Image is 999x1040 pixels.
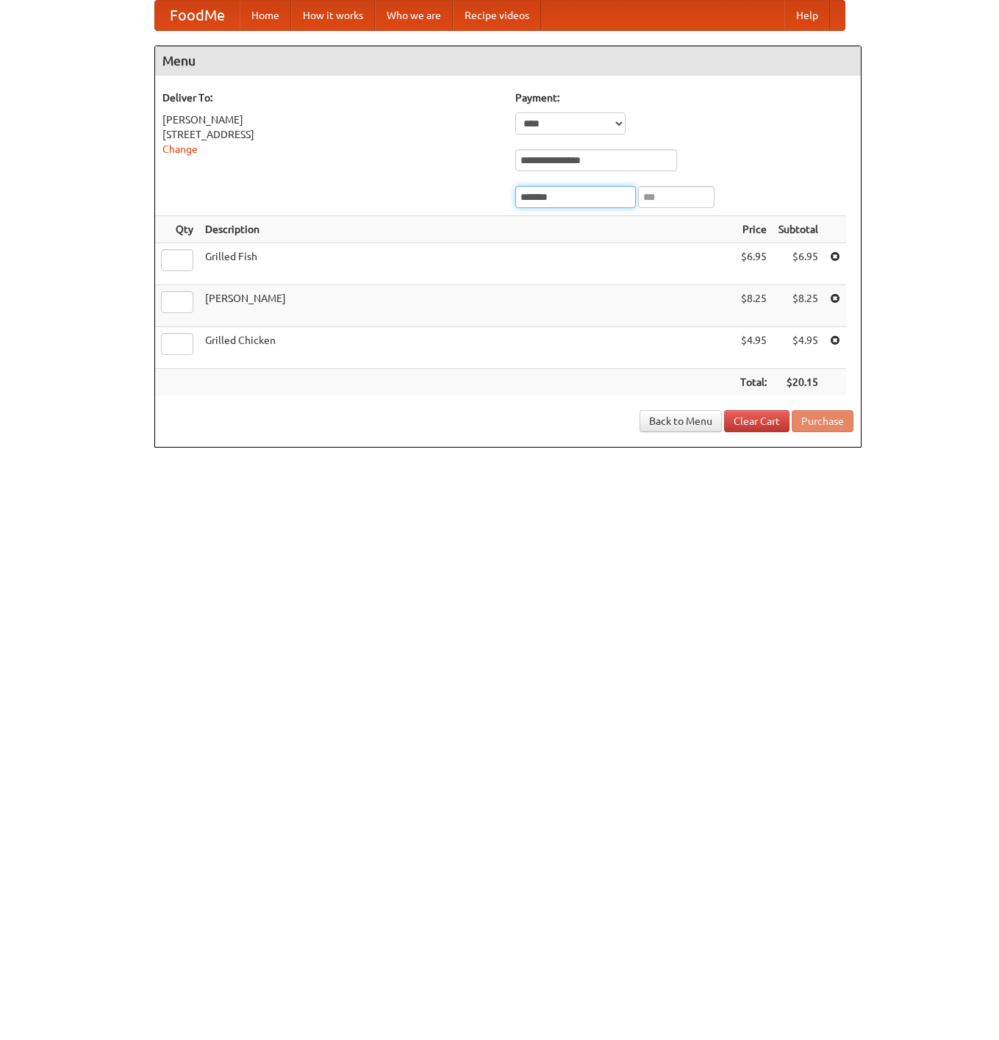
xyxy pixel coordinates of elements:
[291,1,375,30] a: How it works
[734,285,773,327] td: $8.25
[162,112,501,127] div: [PERSON_NAME]
[784,1,830,30] a: Help
[162,127,501,142] div: [STREET_ADDRESS]
[734,369,773,396] th: Total:
[773,243,824,285] td: $6.95
[773,285,824,327] td: $8.25
[724,410,789,432] a: Clear Cart
[155,1,240,30] a: FoodMe
[773,327,824,369] td: $4.95
[773,369,824,396] th: $20.15
[375,1,453,30] a: Who we are
[734,216,773,243] th: Price
[162,90,501,105] h5: Deliver To:
[734,327,773,369] td: $4.95
[240,1,291,30] a: Home
[734,243,773,285] td: $6.95
[155,46,861,76] h4: Menu
[199,243,734,285] td: Grilled Fish
[515,90,853,105] h5: Payment:
[773,216,824,243] th: Subtotal
[199,327,734,369] td: Grilled Chicken
[155,216,199,243] th: Qty
[453,1,541,30] a: Recipe videos
[199,216,734,243] th: Description
[199,285,734,327] td: [PERSON_NAME]
[640,410,722,432] a: Back to Menu
[162,143,198,155] a: Change
[792,410,853,432] button: Purchase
